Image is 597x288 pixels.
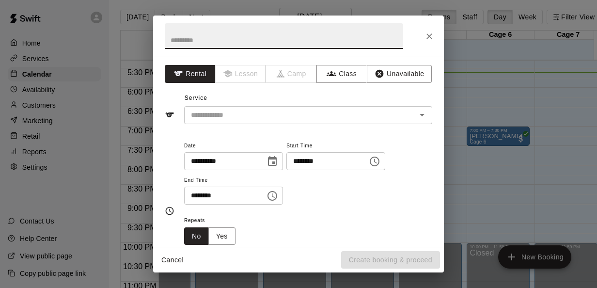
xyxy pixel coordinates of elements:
button: Class [316,65,367,83]
span: Lessons must be created in the Services page first [216,65,267,83]
button: Choose time, selected time is 7:30 PM [263,186,282,206]
span: Camps can only be created in the Services page [266,65,317,83]
button: Choose date, selected date is Sep 16, 2025 [263,152,282,171]
svg: Service [165,110,174,120]
button: Rental [165,65,216,83]
button: Open [415,108,429,122]
span: Service [185,95,207,101]
button: Choose time, selected time is 7:00 PM [365,152,384,171]
button: Yes [208,227,236,245]
span: End Time [184,174,283,187]
button: Cancel [157,251,188,269]
span: Repeats [184,214,243,227]
span: Start Time [286,140,385,153]
span: Date [184,140,283,153]
button: Unavailable [367,65,432,83]
button: Close [421,28,438,45]
button: No [184,227,209,245]
svg: Timing [165,206,174,216]
div: outlined button group [184,227,236,245]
